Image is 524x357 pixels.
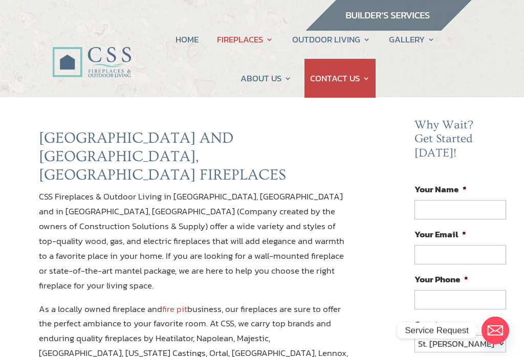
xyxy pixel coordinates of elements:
a: ABOUT US [241,59,292,98]
label: County [414,319,443,330]
label: Your Phone [414,274,468,285]
p: CSS Fireplaces & Outdoor Living in [GEOGRAPHIC_DATA], [GEOGRAPHIC_DATA] and in [GEOGRAPHIC_DATA],... [39,189,350,301]
h2: [GEOGRAPHIC_DATA] AND [GEOGRAPHIC_DATA], [GEOGRAPHIC_DATA] FIREPLACES [39,129,350,189]
h2: Why Wait? Get Started [DATE]! [414,118,515,166]
a: OUTDOOR LIVING [292,20,370,59]
label: Your Email [414,229,466,240]
a: FIREPLACES [217,20,273,59]
a: GALLERY [389,20,435,59]
img: CSS Fireplaces & Outdoor Living (Formerly Construction Solutions & Supply)- Jacksonville Ormond B... [52,26,130,81]
a: HOME [176,20,199,59]
a: Email [482,317,509,344]
label: Your Name [414,184,467,195]
a: builder services construction supply [305,21,472,34]
a: fire pit [162,302,187,316]
a: CONTACT US [310,59,370,98]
